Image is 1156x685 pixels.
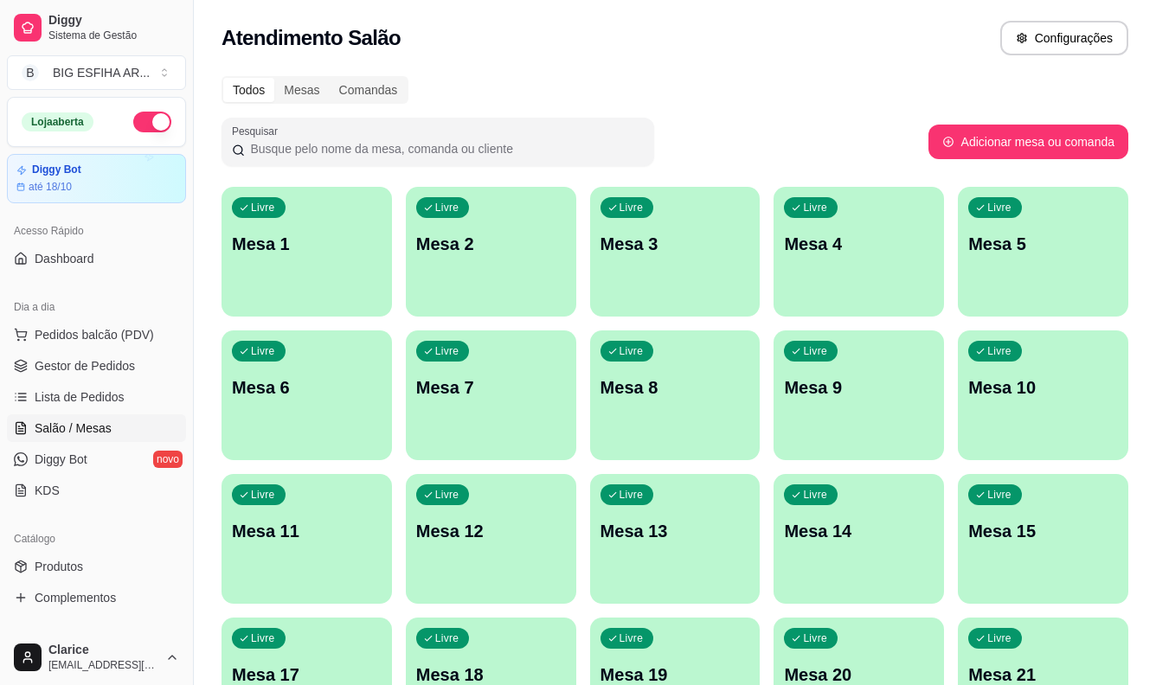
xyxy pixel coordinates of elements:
[7,584,186,611] a: Complementos
[620,201,644,214] p: Livre
[406,330,576,460] button: LivreMesa 7
[600,232,750,256] p: Mesa 3
[958,187,1128,317] button: LivreMesa 5
[784,375,934,400] p: Mesa 9
[35,419,112,437] span: Salão / Mesas
[35,451,87,468] span: Diggy Bot
[22,64,39,81] span: B
[7,55,186,90] button: Select a team
[232,232,382,256] p: Mesa 1
[600,375,750,400] p: Mesa 8
[620,488,644,502] p: Livre
[590,330,761,460] button: LivreMesa 8
[7,245,186,272] a: Dashboard
[222,187,392,317] button: LivreMesa 1
[251,201,275,214] p: Livre
[7,154,186,203] a: Diggy Botaté 18/10
[620,344,644,358] p: Livre
[803,344,827,358] p: Livre
[774,187,944,317] button: LivreMesa 4
[416,375,566,400] p: Mesa 7
[232,519,382,543] p: Mesa 11
[232,124,284,138] label: Pesquisar
[35,589,116,606] span: Complementos
[784,519,934,543] p: Mesa 14
[35,482,60,499] span: KDS
[987,201,1011,214] p: Livre
[435,631,459,645] p: Livre
[245,140,644,157] input: Pesquisar
[7,352,186,380] a: Gestor de Pedidos
[29,180,72,194] article: até 18/10
[48,29,179,42] span: Sistema de Gestão
[987,344,1011,358] p: Livre
[35,357,135,375] span: Gestor de Pedidos
[590,187,761,317] button: LivreMesa 3
[590,474,761,604] button: LivreMesa 13
[958,474,1128,604] button: LivreMesa 15
[803,631,827,645] p: Livre
[1000,21,1128,55] button: Configurações
[968,519,1118,543] p: Mesa 15
[7,217,186,245] div: Acesso Rápido
[416,519,566,543] p: Mesa 12
[435,201,459,214] p: Livre
[406,474,576,604] button: LivreMesa 12
[435,488,459,502] p: Livre
[222,330,392,460] button: LivreMesa 6
[251,631,275,645] p: Livre
[435,344,459,358] p: Livre
[274,78,329,102] div: Mesas
[600,519,750,543] p: Mesa 13
[7,637,186,678] button: Clarice[EMAIL_ADDRESS][DOMAIN_NAME]
[330,78,408,102] div: Comandas
[803,201,827,214] p: Livre
[35,558,83,575] span: Produtos
[7,445,186,473] a: Diggy Botnovo
[251,488,275,502] p: Livre
[32,163,81,176] article: Diggy Bot
[35,250,94,267] span: Dashboard
[774,330,944,460] button: LivreMesa 9
[958,330,1128,460] button: LivreMesa 10
[251,344,275,358] p: Livre
[7,414,186,442] a: Salão / Mesas
[7,321,186,349] button: Pedidos balcão (PDV)
[968,375,1118,400] p: Mesa 10
[7,383,186,411] a: Lista de Pedidos
[48,13,179,29] span: Diggy
[7,293,186,321] div: Dia a dia
[620,631,644,645] p: Livre
[35,326,154,343] span: Pedidos balcão (PDV)
[7,525,186,553] div: Catálogo
[987,488,1011,502] p: Livre
[35,388,125,406] span: Lista de Pedidos
[232,375,382,400] p: Mesa 6
[7,7,186,48] a: DiggySistema de Gestão
[222,474,392,604] button: LivreMesa 11
[987,631,1011,645] p: Livre
[803,488,827,502] p: Livre
[223,78,274,102] div: Todos
[7,477,186,504] a: KDS
[774,474,944,604] button: LivreMesa 14
[784,232,934,256] p: Mesa 4
[48,643,158,658] span: Clarice
[968,232,1118,256] p: Mesa 5
[406,187,576,317] button: LivreMesa 2
[133,112,171,132] button: Alterar Status
[48,658,158,672] span: [EMAIL_ADDRESS][DOMAIN_NAME]
[7,553,186,580] a: Produtos
[928,125,1128,159] button: Adicionar mesa ou comanda
[53,64,150,81] div: BIG ESFIHA AR ...
[222,24,401,52] h2: Atendimento Salão
[22,112,93,131] div: Loja aberta
[416,232,566,256] p: Mesa 2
